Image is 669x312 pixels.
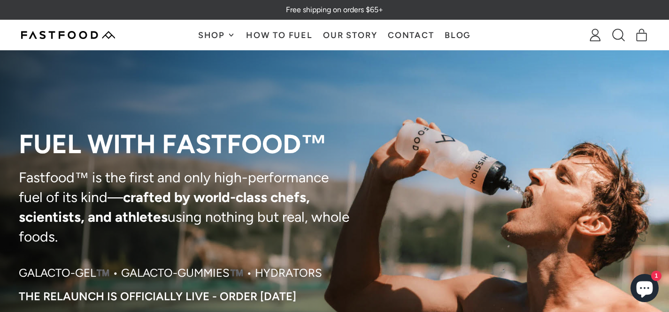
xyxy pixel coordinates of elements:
[628,274,661,304] inbox-online-store-chat: Shopify online store chat
[318,20,383,50] a: Our Story
[19,188,310,226] strong: crafted by world-class chefs, scientists, and athletes
[19,168,354,247] p: Fastfood™ is the first and only high-performance fuel of its kind— using nothing but real, whole ...
[383,20,439,50] a: Contact
[439,20,477,50] a: Blog
[198,31,227,39] span: Shop
[241,20,318,50] a: How To Fuel
[19,130,354,158] p: Fuel with Fastfood™
[19,290,296,303] p: The RELAUNCH IS OFFICIALLY LIVE - ORDER [DATE]
[192,20,240,50] button: Shop
[19,265,322,281] p: Galacto-Gel™️ • Galacto-Gummies™️ • Hydrators
[21,31,115,39] img: Fastfood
